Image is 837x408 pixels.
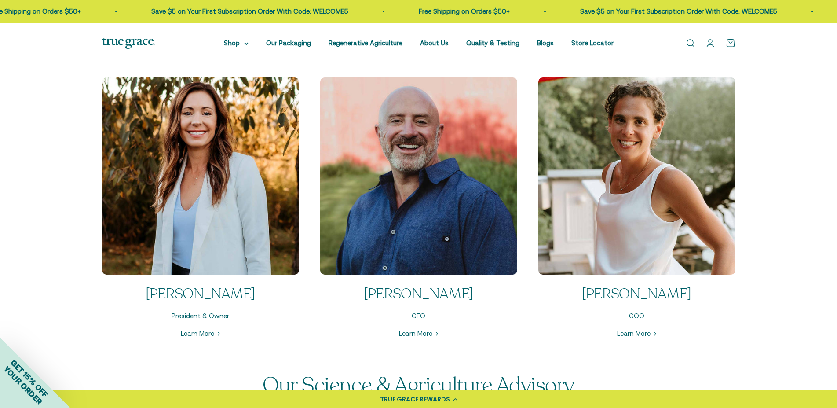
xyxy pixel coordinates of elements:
p: Save $5 on Your First Subscription Order With Code: WELCOME5 [148,6,345,17]
a: About Us [420,39,449,47]
a: Free Shipping on Orders $50+ [416,7,507,15]
p: COO [538,311,735,321]
a: Learn More → [617,330,657,337]
div: TRUE GRACE REWARDS [380,395,450,404]
p: President & Owner [102,311,299,321]
a: Learn More → [399,330,439,337]
a: Regenerative Agriculture [329,39,402,47]
a: Blogs [537,39,554,47]
a: Quality & Testing [466,39,519,47]
span: GET 15% OFF [9,358,50,399]
p: [PERSON_NAME] [538,285,735,304]
p: [PERSON_NAME] [320,285,517,304]
a: Our Packaging [266,39,311,47]
a: Learn More → [181,330,220,337]
p: [PERSON_NAME] [102,285,299,304]
p: CEO [320,311,517,321]
p: Save $5 on Your First Subscription Order With Code: WELCOME5 [577,6,774,17]
summary: Shop [224,38,249,48]
a: Store Locator [571,39,614,47]
span: YOUR ORDER [2,364,44,406]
